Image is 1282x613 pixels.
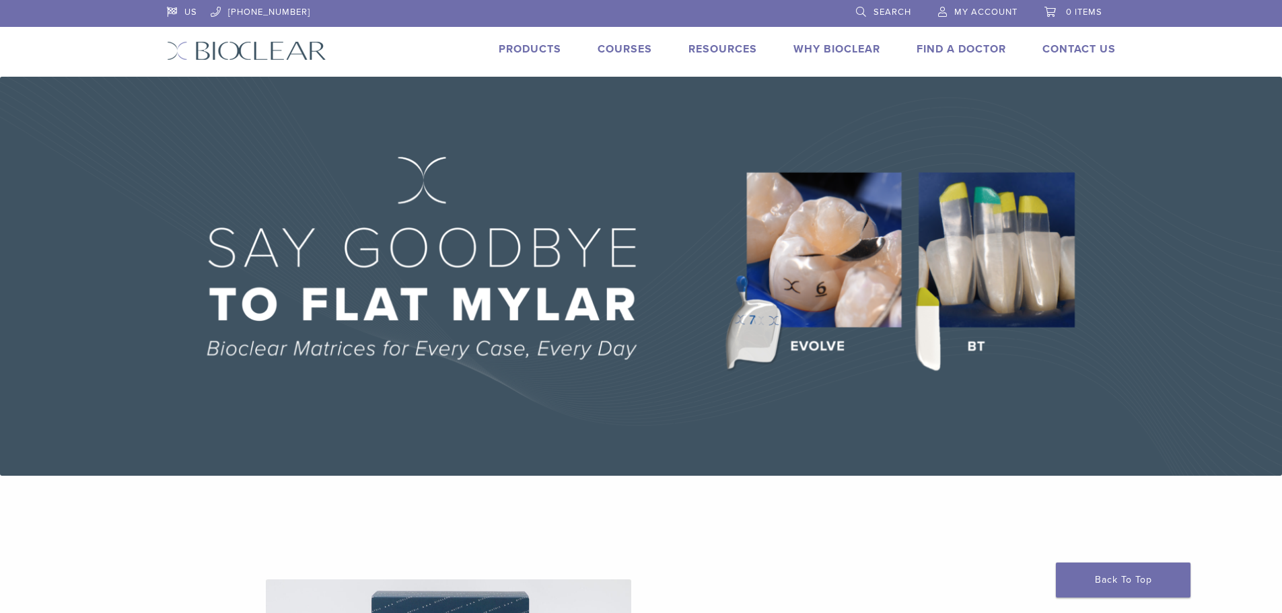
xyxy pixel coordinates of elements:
[1056,563,1190,598] a: Back To Top
[598,42,652,56] a: Courses
[499,42,561,56] a: Products
[954,7,1018,17] span: My Account
[917,42,1006,56] a: Find A Doctor
[688,42,757,56] a: Resources
[167,41,326,61] img: Bioclear
[1042,42,1116,56] a: Contact Us
[1066,7,1102,17] span: 0 items
[874,7,911,17] span: Search
[793,42,880,56] a: Why Bioclear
